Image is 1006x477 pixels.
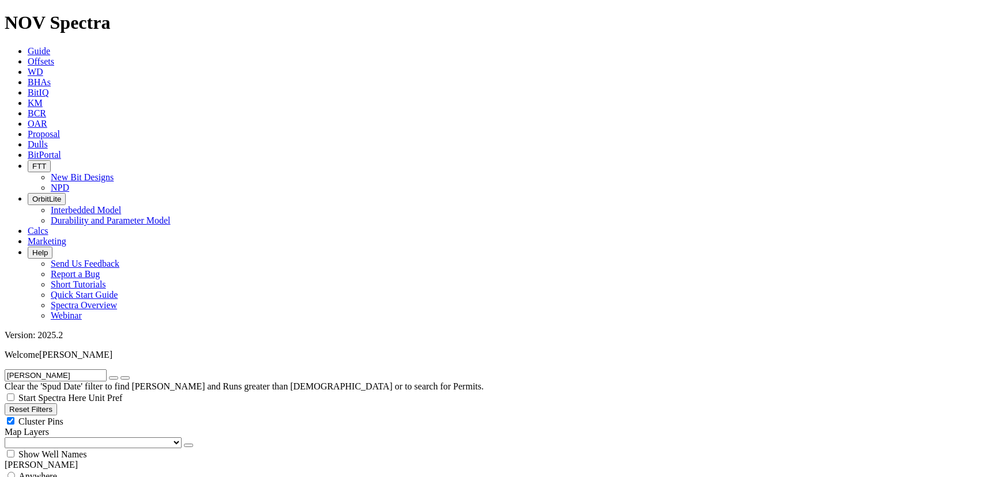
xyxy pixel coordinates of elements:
a: Offsets [28,56,54,66]
a: Quick Start Guide [51,290,118,300]
a: Durability and Parameter Model [51,215,171,225]
h1: NOV Spectra [5,12,1001,33]
span: Cluster Pins [18,417,63,426]
input: Search [5,369,107,381]
a: Interbedded Model [51,205,121,215]
a: BCR [28,108,46,118]
a: WD [28,67,43,77]
a: NPD [51,183,69,192]
a: Send Us Feedback [51,259,119,268]
a: Calcs [28,226,48,236]
a: Dulls [28,139,48,149]
a: Webinar [51,311,82,320]
span: Unit Pref [88,393,122,403]
a: Marketing [28,236,66,246]
span: Help [32,248,48,257]
span: Map Layers [5,427,49,437]
a: Proposal [28,129,60,139]
span: OrbitLite [32,195,61,203]
a: Report a Bug [51,269,100,279]
input: Start Spectra Here [7,393,14,401]
p: Welcome [5,350,1001,360]
a: BitPortal [28,150,61,160]
a: KM [28,98,43,108]
button: OrbitLite [28,193,66,205]
button: Reset Filters [5,403,57,415]
button: Help [28,247,52,259]
a: Guide [28,46,50,56]
span: Show Well Names [18,449,86,459]
a: BHAs [28,77,51,87]
a: Short Tutorials [51,279,106,289]
div: [PERSON_NAME] [5,460,1001,470]
span: Start Spectra Here [18,393,86,403]
div: Version: 2025.2 [5,330,1001,340]
a: New Bit Designs [51,172,114,182]
span: [PERSON_NAME] [39,350,112,359]
button: FTT [28,160,51,172]
a: Spectra Overview [51,300,117,310]
span: FTT [32,162,46,171]
a: BitIQ [28,88,48,97]
span: Clear the 'Spud Date' filter to find [PERSON_NAME] and Runs greater than [DEMOGRAPHIC_DATA] or to... [5,381,484,391]
a: OAR [28,119,47,128]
